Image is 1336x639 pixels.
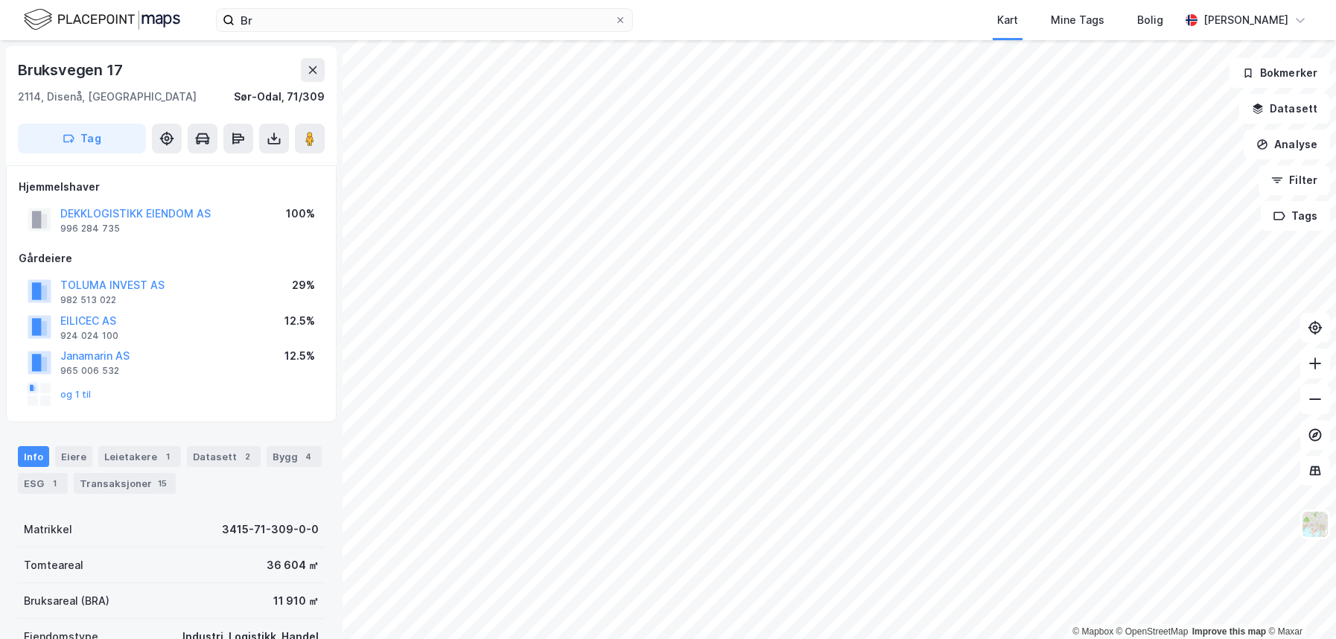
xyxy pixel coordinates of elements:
div: Eiere [55,446,92,467]
div: Bolig [1137,11,1163,29]
div: 11 910 ㎡ [273,592,319,610]
div: 36 604 ㎡ [267,556,319,574]
div: Datasett [187,446,261,467]
div: 924 024 100 [60,330,118,342]
div: Leietakere [98,446,181,467]
div: Sør-Odal, 71/309 [234,88,325,106]
div: 12.5% [284,347,315,365]
a: OpenStreetMap [1116,626,1189,637]
div: Tomteareal [24,556,83,574]
iframe: Chat Widget [1262,568,1336,639]
div: Gårdeiere [19,249,324,267]
div: Kart [997,11,1018,29]
div: 982 513 022 [60,294,116,306]
div: 12.5% [284,312,315,330]
div: Matrikkel [24,521,72,538]
img: Z [1301,510,1329,538]
div: 100% [286,205,315,223]
a: Mapbox [1072,626,1113,637]
div: 1 [47,476,62,491]
div: [PERSON_NAME] [1203,11,1288,29]
button: Filter [1259,165,1330,195]
div: 4 [301,449,316,464]
div: 2114, Disenå, [GEOGRAPHIC_DATA] [18,88,197,106]
div: 2 [240,449,255,464]
div: 29% [292,276,315,294]
div: Bruksvegen 17 [18,58,125,82]
div: Mine Tags [1051,11,1104,29]
div: 1 [160,449,175,464]
div: 965 006 532 [60,365,119,377]
button: Tag [18,124,146,153]
div: Bygg [267,446,322,467]
button: Bokmerker [1230,58,1330,88]
button: Datasett [1239,94,1330,124]
div: Info [18,446,49,467]
img: logo.f888ab2527a4732fd821a326f86c7f29.svg [24,7,180,33]
div: Transaksjoner [74,473,176,494]
div: 996 284 735 [60,223,120,235]
div: Kontrollprogram for chat [1262,568,1336,639]
a: Improve this map [1192,626,1266,637]
div: Bruksareal (BRA) [24,592,109,610]
div: ESG [18,473,68,494]
button: Tags [1261,201,1330,231]
div: 15 [155,476,170,491]
button: Analyse [1244,130,1330,159]
input: Søk på adresse, matrikkel, gårdeiere, leietakere eller personer [235,9,614,31]
div: 3415-71-309-0-0 [222,521,319,538]
div: Hjemmelshaver [19,178,324,196]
